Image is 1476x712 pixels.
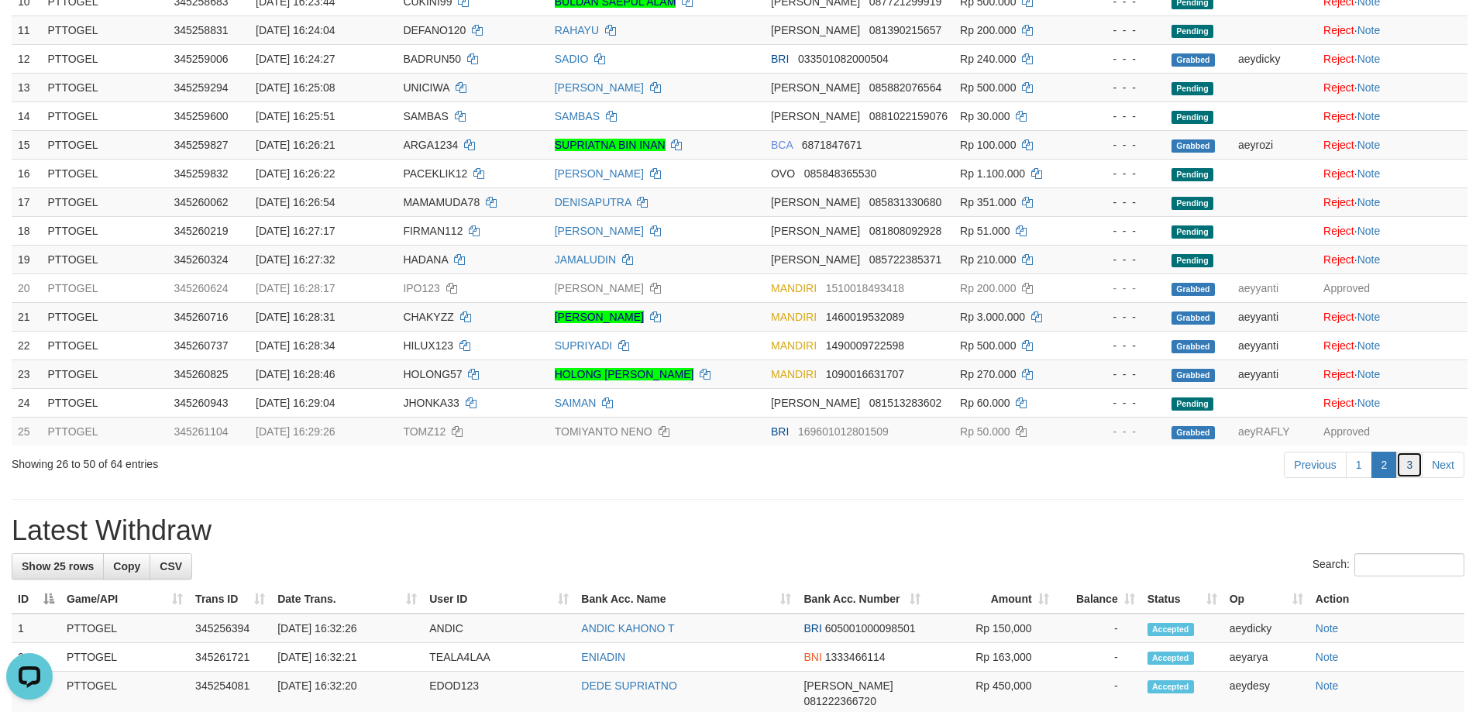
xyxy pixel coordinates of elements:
[42,130,168,159] td: PTTOGEL
[42,187,168,216] td: PTTOGEL
[1284,452,1346,478] a: Previous
[1172,197,1213,210] span: Pending
[1232,44,1317,73] td: aeydicky
[403,225,463,237] span: FIRMAN112
[555,225,644,237] a: [PERSON_NAME]
[826,311,904,323] span: Copy 1460019532089 to clipboard
[960,282,1016,294] span: Rp 200.000
[256,397,335,409] span: [DATE] 16:29:04
[1422,452,1464,478] a: Next
[869,397,941,409] span: Copy 081513283602 to clipboard
[42,273,168,302] td: PTTOGEL
[960,167,1025,180] span: Rp 1.100.000
[1357,196,1381,208] a: Note
[189,643,271,672] td: 345261721
[403,425,446,438] span: TOMZ12
[271,643,423,672] td: [DATE] 16:32:21
[12,159,42,187] td: 16
[12,216,42,245] td: 18
[1357,139,1381,151] a: Note
[1317,273,1467,302] td: Approved
[174,167,228,180] span: 345259832
[174,311,228,323] span: 345260716
[256,139,335,151] span: [DATE] 16:26:21
[42,331,168,359] td: PTTOGEL
[1086,280,1159,296] div: - - -
[60,614,189,643] td: PTTOGEL
[771,24,860,36] span: [PERSON_NAME]
[555,110,600,122] a: SAMBAS
[1172,25,1213,38] span: Pending
[12,245,42,273] td: 19
[1172,397,1213,411] span: Pending
[103,553,150,580] a: Copy
[1323,24,1354,36] a: Reject
[12,643,60,672] td: 2
[42,216,168,245] td: PTTOGEL
[1357,225,1381,237] a: Note
[174,196,228,208] span: 345260062
[826,282,904,294] span: Copy 1510018493418 to clipboard
[12,101,42,130] td: 14
[12,585,60,614] th: ID: activate to sort column descending
[555,53,589,65] a: SADIO
[256,53,335,65] span: [DATE] 16:24:27
[60,643,189,672] td: PTTOGEL
[771,253,860,266] span: [PERSON_NAME]
[1357,81,1381,94] a: Note
[927,585,1055,614] th: Amount: activate to sort column ascending
[1055,585,1141,614] th: Balance: activate to sort column ascending
[1086,51,1159,67] div: - - -
[803,651,821,663] span: BNI
[555,253,616,266] a: JAMALUDIN
[1232,273,1317,302] td: aeyyanti
[12,187,42,216] td: 17
[771,167,795,180] span: OVO
[581,651,625,663] a: ENIADIN
[1086,166,1159,181] div: - - -
[403,397,459,409] span: JHONKA33
[12,388,42,417] td: 24
[804,167,876,180] span: Copy 085848365530 to clipboard
[869,24,941,36] span: Copy 081390215657 to clipboard
[1323,397,1354,409] a: Reject
[256,196,335,208] span: [DATE] 16:26:54
[825,622,916,635] span: Copy 605001000098501 to clipboard
[12,331,42,359] td: 22
[1172,426,1215,439] span: Grabbed
[771,139,793,151] span: BCA
[423,614,575,643] td: ANDIC
[403,368,462,380] span: HOLONG57
[271,614,423,643] td: [DATE] 16:32:26
[403,53,461,65] span: BADRUN50
[403,24,466,36] span: DEFANO120
[1172,225,1213,239] span: Pending
[174,24,228,36] span: 345258831
[1309,585,1464,614] th: Action
[555,24,599,36] a: RAHAYU
[1172,340,1215,353] span: Grabbed
[256,110,335,122] span: [DATE] 16:25:51
[797,585,926,614] th: Bank Acc. Number: activate to sort column ascending
[1317,417,1467,445] td: Approved
[1172,254,1213,267] span: Pending
[271,585,423,614] th: Date Trans.: activate to sort column ascending
[1316,679,1339,692] a: Note
[12,515,1464,546] h1: Latest Withdraw
[1086,223,1159,239] div: - - -
[174,139,228,151] span: 345259827
[42,245,168,273] td: PTTOGEL
[1323,311,1354,323] a: Reject
[1223,614,1309,643] td: aeydicky
[960,397,1010,409] span: Rp 60.000
[12,417,42,445] td: 25
[1357,53,1381,65] a: Note
[1357,167,1381,180] a: Note
[581,622,674,635] a: ANDIC KAHONO T
[802,139,862,151] span: Copy 6871847671 to clipboard
[869,225,941,237] span: Copy 081808092928 to clipboard
[1317,331,1467,359] td: ·
[174,425,228,438] span: 345261104
[1086,137,1159,153] div: - - -
[1317,245,1467,273] td: ·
